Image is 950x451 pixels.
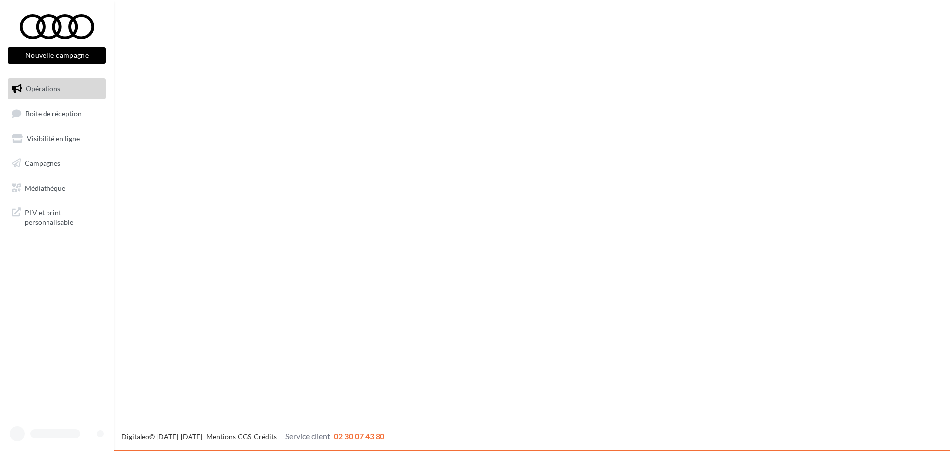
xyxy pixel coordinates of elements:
a: Visibilité en ligne [6,128,108,149]
span: © [DATE]-[DATE] - - - [121,432,384,441]
button: Nouvelle campagne [8,47,106,64]
a: CGS [238,432,251,441]
a: Boîte de réception [6,103,108,124]
a: Mentions [206,432,236,441]
span: Opérations [26,84,60,93]
a: Crédits [254,432,277,441]
a: Opérations [6,78,108,99]
span: Boîte de réception [25,109,82,117]
span: 02 30 07 43 80 [334,431,384,441]
a: Médiathèque [6,178,108,199]
span: Médiathèque [25,183,65,192]
a: Campagnes [6,153,108,174]
a: PLV et print personnalisable [6,202,108,231]
span: PLV et print personnalisable [25,206,102,227]
span: Campagnes [25,159,60,167]
a: Digitaleo [121,432,149,441]
span: Visibilité en ligne [27,134,80,143]
span: Service client [285,431,330,441]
